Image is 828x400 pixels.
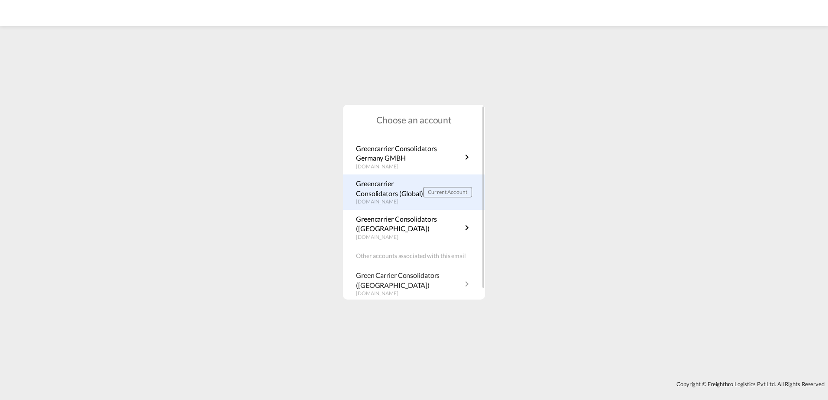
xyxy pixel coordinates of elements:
[356,198,423,206] p: [DOMAIN_NAME]
[423,187,472,197] button: Current Account
[428,189,467,195] span: Current Account
[356,144,472,171] a: Greencarrier Consolidators Germany GMBH[DOMAIN_NAME]
[343,113,485,126] h1: Choose an account
[356,234,462,241] p: [DOMAIN_NAME]
[356,179,423,198] p: Greencarrier Consolidators (Global)
[356,214,462,234] p: Greencarrier Consolidators ([GEOGRAPHIC_DATA])
[356,252,472,260] p: Other accounts associated with this email
[356,271,462,290] p: Green Carrier Consolidators ([GEOGRAPHIC_DATA])
[356,214,472,241] a: Greencarrier Consolidators ([GEOGRAPHIC_DATA])[DOMAIN_NAME]
[356,163,462,171] p: [DOMAIN_NAME]
[356,179,472,206] a: Greencarrier Consolidators (Global)[DOMAIN_NAME] Current Account
[356,144,462,163] p: Greencarrier Consolidators Germany GMBH
[356,290,462,297] p: [DOMAIN_NAME]
[462,152,472,162] md-icon: icon-chevron-right
[462,223,472,233] md-icon: icon-chevron-right
[462,279,472,289] md-icon: icon-chevron-right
